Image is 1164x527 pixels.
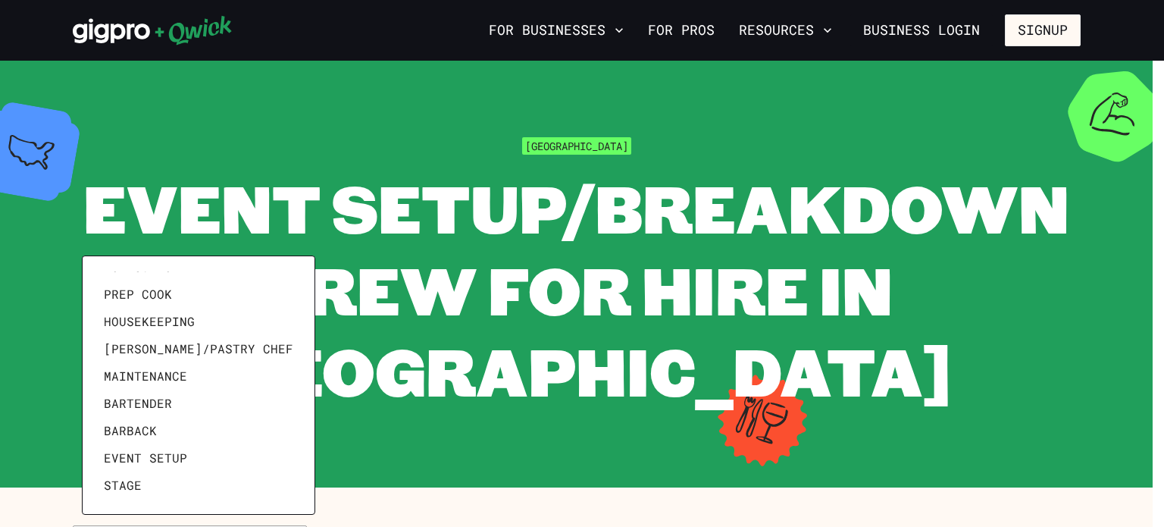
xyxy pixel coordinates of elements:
[104,423,157,438] span: Barback
[104,287,172,302] span: Prep Cook
[104,314,195,329] span: Housekeeping
[104,450,187,466] span: Event Setup
[104,478,142,493] span: Stage
[98,271,299,499] ul: View different position
[104,369,187,384] span: Maintenance
[104,396,172,411] span: Bartender
[104,341,293,356] span: [PERSON_NAME]/Pastry Chef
